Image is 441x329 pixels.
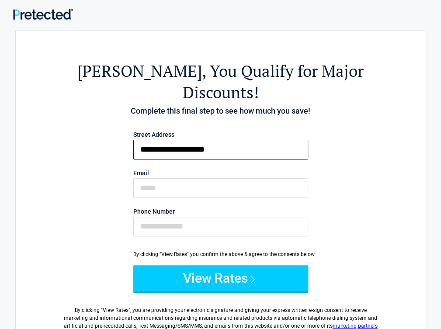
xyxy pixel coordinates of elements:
label: Phone Number [133,208,308,215]
h2: , You Qualify for Major Discounts! [64,60,378,103]
label: Email [133,170,308,176]
span: View Rates [103,307,128,313]
span: [PERSON_NAME] [77,60,202,82]
button: View Rates [133,265,308,291]
label: Street Address [133,132,308,138]
div: By clicking "View Rates" you confirm the above & agree to the consents below [133,250,308,258]
h4: Complete this final step to see how much you save! [64,105,378,117]
img: Main Logo [13,9,73,20]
